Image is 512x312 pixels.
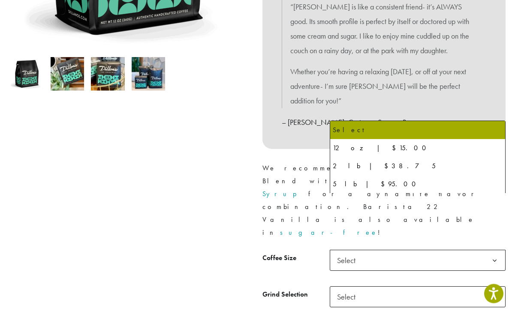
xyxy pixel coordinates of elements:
span: Select [334,252,364,269]
li: Select [330,121,505,139]
img: Dillons - Image 2 [51,58,84,91]
p: We recommend pairing Dillons Blend with for a dynamite flavor combination. Barista 22 Vanilla is ... [262,162,506,239]
img: Dillons - Image 4 [132,58,166,91]
a: Barista 22 Vanilla Syrup [262,177,492,199]
span: Select [330,287,506,308]
img: Dillons [10,58,44,91]
div: 2 lb | $38.75 [333,160,503,173]
div: 12 oz | $15.00 [333,142,503,155]
span: Select [330,250,506,271]
label: Coffee Size [262,252,330,265]
span: Select [334,289,364,306]
label: Grind Selection [262,289,330,301]
p: Whether you’re having a relaxing [DATE], or off at your next adventure- I’m sure [PERSON_NAME] wi... [290,65,478,108]
img: Dillons - Image 3 [91,58,125,91]
p: – [PERSON_NAME], Customer Success Rep [282,115,486,130]
div: 5 lb | $95.00 [333,178,503,191]
a: sugar-free [280,228,378,237]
